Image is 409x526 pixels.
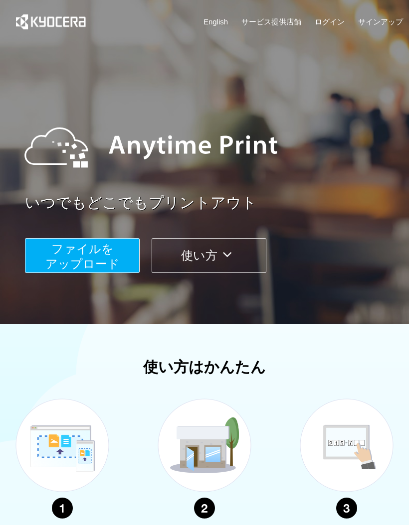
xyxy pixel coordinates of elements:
[152,238,266,273] button: 使い方
[204,16,228,27] a: English
[315,16,345,27] a: ログイン
[25,238,140,273] button: ファイルを​​アップロード
[25,192,409,214] a: いつでもどこでもプリントアウト
[241,16,301,27] a: サービス提供店舗
[358,16,403,27] a: サインアップ
[45,242,120,270] span: ファイルを ​​アップロード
